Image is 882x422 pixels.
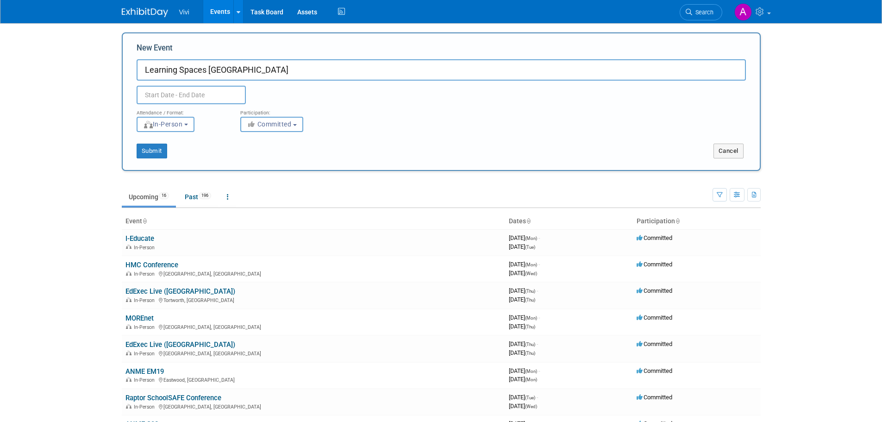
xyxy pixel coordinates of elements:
span: [DATE] [509,314,540,321]
span: Committed [637,340,672,347]
img: ExhibitDay [122,8,168,17]
span: Committed [637,367,672,374]
span: Committed [637,287,672,294]
span: [DATE] [509,403,537,409]
div: Participation: [240,104,330,116]
span: (Mon) [525,236,537,241]
span: (Mon) [525,262,537,267]
a: ANME EM19 [125,367,164,376]
span: In-Person [134,324,157,330]
button: In-Person [137,117,194,132]
span: In-Person [134,351,157,357]
a: EdExec Live ([GEOGRAPHIC_DATA]) [125,340,235,349]
span: [DATE] [509,394,538,401]
span: (Mon) [525,315,537,321]
a: I-Educate [125,234,154,243]
div: Eastwood, [GEOGRAPHIC_DATA] [125,376,501,383]
span: - [537,394,538,401]
span: [DATE] [509,296,535,303]
span: (Wed) [525,404,537,409]
img: In-Person Event [126,245,131,249]
span: (Thu) [525,289,535,294]
span: (Thu) [525,342,535,347]
span: [DATE] [509,234,540,241]
span: [DATE] [509,261,540,268]
a: EdExec Live ([GEOGRAPHIC_DATA]) [125,287,235,296]
span: 16 [159,192,169,199]
img: In-Person Event [126,271,131,276]
span: (Tue) [525,395,535,400]
a: Sort by Start Date [526,217,531,225]
span: In-Person [134,245,157,251]
span: - [538,367,540,374]
a: Past196 [178,188,218,206]
a: Sort by Participation Type [675,217,680,225]
span: Committed [637,314,672,321]
span: (Tue) [525,245,535,250]
span: Committed [637,394,672,401]
th: Event [122,214,505,229]
span: [DATE] [509,243,535,250]
span: Committed [637,234,672,241]
span: Committed [637,261,672,268]
span: (Thu) [525,324,535,329]
a: Upcoming16 [122,188,176,206]
span: In-Person [134,297,157,303]
span: In-Person [143,120,183,128]
span: [DATE] [509,349,535,356]
a: HMC Conference [125,261,178,269]
span: [DATE] [509,340,538,347]
div: [GEOGRAPHIC_DATA], [GEOGRAPHIC_DATA] [125,323,501,330]
th: Participation [633,214,761,229]
input: Name of Trade Show / Conference [137,59,746,81]
div: Tortworth, [GEOGRAPHIC_DATA] [125,296,501,303]
div: [GEOGRAPHIC_DATA], [GEOGRAPHIC_DATA] [125,270,501,277]
input: Start Date - End Date [137,86,246,104]
span: (Wed) [525,271,537,276]
span: [DATE] [509,287,538,294]
div: [GEOGRAPHIC_DATA], [GEOGRAPHIC_DATA] [125,403,501,410]
img: In-Person Event [126,351,131,355]
span: - [538,314,540,321]
img: Amy Barker [734,3,752,21]
img: In-Person Event [126,297,131,302]
div: Attendance / Format: [137,104,226,116]
span: In-Person [134,377,157,383]
a: Search [680,4,722,20]
img: In-Person Event [126,377,131,382]
img: In-Person Event [126,324,131,329]
span: 196 [199,192,211,199]
span: In-Person [134,404,157,410]
span: (Thu) [525,351,535,356]
button: Committed [240,117,303,132]
th: Dates [505,214,633,229]
span: - [537,287,538,294]
span: - [538,234,540,241]
a: Sort by Event Name [142,217,147,225]
span: [DATE] [509,376,537,383]
a: MOREnet [125,314,154,322]
span: - [537,340,538,347]
span: [DATE] [509,270,537,277]
span: [DATE] [509,323,535,330]
span: - [538,261,540,268]
button: Cancel [713,144,744,158]
span: (Mon) [525,369,537,374]
span: Vivi [179,8,189,16]
img: In-Person Event [126,404,131,409]
span: Committed [247,120,292,128]
span: (Thu) [525,297,535,302]
div: [GEOGRAPHIC_DATA], [GEOGRAPHIC_DATA] [125,349,501,357]
span: [DATE] [509,367,540,374]
span: In-Person [134,271,157,277]
span: (Mon) [525,377,537,382]
button: Submit [137,144,167,158]
span: Search [692,9,713,16]
label: New Event [137,43,173,57]
a: Raptor SchoolSAFE Conference [125,394,221,402]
